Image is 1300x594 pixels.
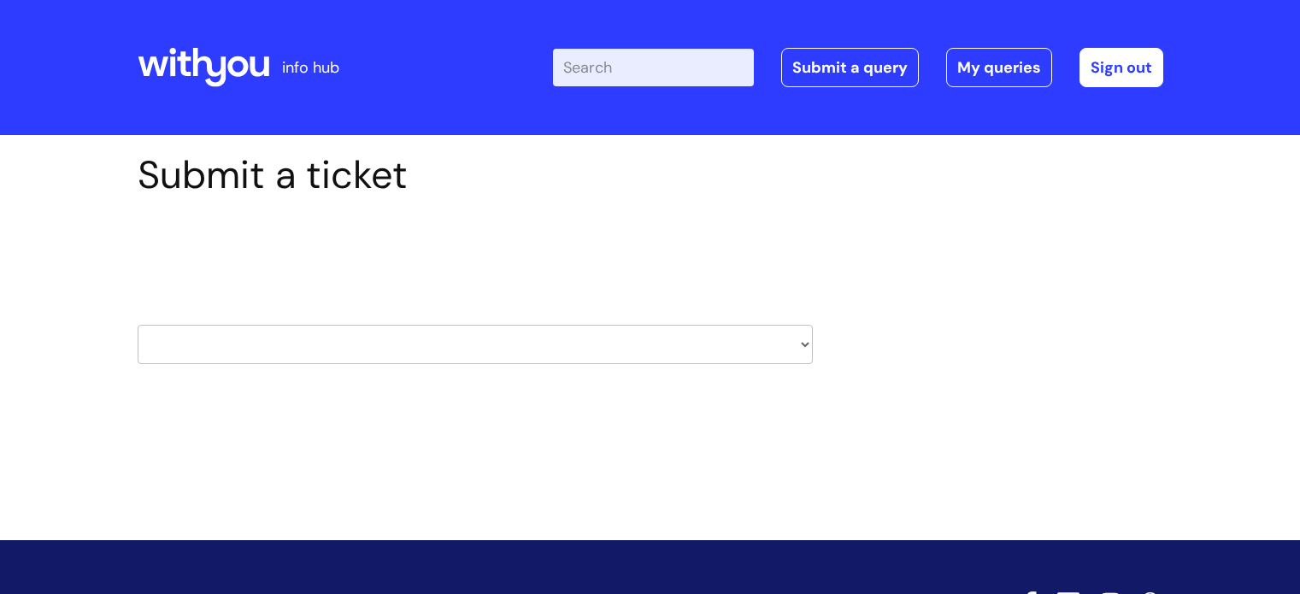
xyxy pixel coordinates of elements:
input: Search [553,49,754,86]
h2: Select issue type [138,238,813,269]
a: Submit a query [781,48,919,87]
a: Sign out [1079,48,1163,87]
h1: Submit a ticket [138,152,813,198]
p: info hub [282,54,339,81]
a: My queries [946,48,1052,87]
div: | - [553,48,1163,87]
